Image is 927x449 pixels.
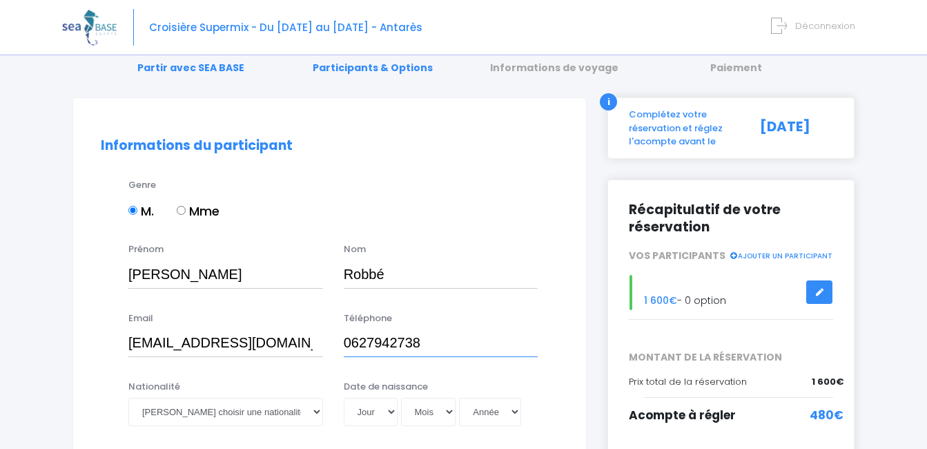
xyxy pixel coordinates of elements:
span: 1 600€ [644,294,677,307]
h2: Informations du participant [101,138,558,154]
span: Prix total de la réservation [629,375,747,388]
label: Nationalité [128,380,180,394]
span: Déconnexion [795,19,855,32]
label: M. [128,202,154,220]
input: M. [128,206,137,215]
label: Date de naissance [344,380,428,394]
input: Mme [177,206,186,215]
label: Mme [177,202,219,220]
label: Email [128,312,153,325]
div: - 0 option [618,275,843,310]
div: [DATE] [750,108,843,149]
span: Croisière Supermix - Du [DATE] au [DATE] - Antarès [149,20,422,35]
div: Complétez votre réservation et réglez l'acompte avant le [618,108,750,149]
div: VOS PARTICIPANTS [618,249,843,263]
div: i [600,93,617,111]
h2: Récapitulatif de votre réservation [629,201,833,236]
label: Genre [128,178,156,192]
label: Prénom [128,242,164,256]
span: 480€ [810,407,843,425]
span: MONTANT DE LA RÉSERVATION [618,350,843,365]
span: 1 600€ [812,375,843,389]
label: Téléphone [344,312,392,325]
label: Nom [344,242,366,256]
span: Acompte à régler [629,407,736,423]
a: AJOUTER UN PARTICIPANT [729,249,832,261]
